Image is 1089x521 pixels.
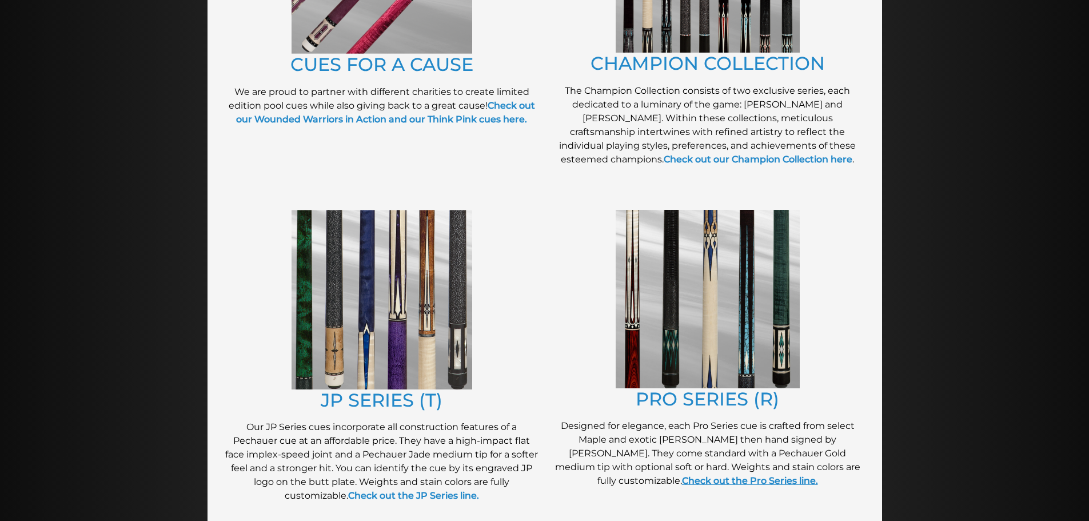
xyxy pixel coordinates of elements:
a: Check out the JP Series line. [348,490,479,501]
p: The Champion Collection consists of two exclusive series, each dedicated to a luminary of the gam... [551,84,865,166]
p: Our JP Series cues incorporate all construction features of a Pechauer cue at an affordable price... [225,420,539,503]
p: Designed for elegance, each Pro Series cue is crafted from select Maple and exotic [PERSON_NAME] ... [551,419,865,488]
a: CHAMPION COLLECTION [591,52,825,74]
a: Check out the Pro Series line. [682,475,818,486]
a: CUES FOR A CAUSE [290,53,473,75]
a: PRO SERIES (R) [636,388,779,410]
a: Check out our Wounded Warriors in Action and our Think Pink cues here. [236,100,535,125]
a: JP SERIES (T) [321,389,442,411]
p: We are proud to partner with different charities to create limited edition pool cues while also g... [225,85,539,126]
a: Check out our Champion Collection here [664,154,852,165]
